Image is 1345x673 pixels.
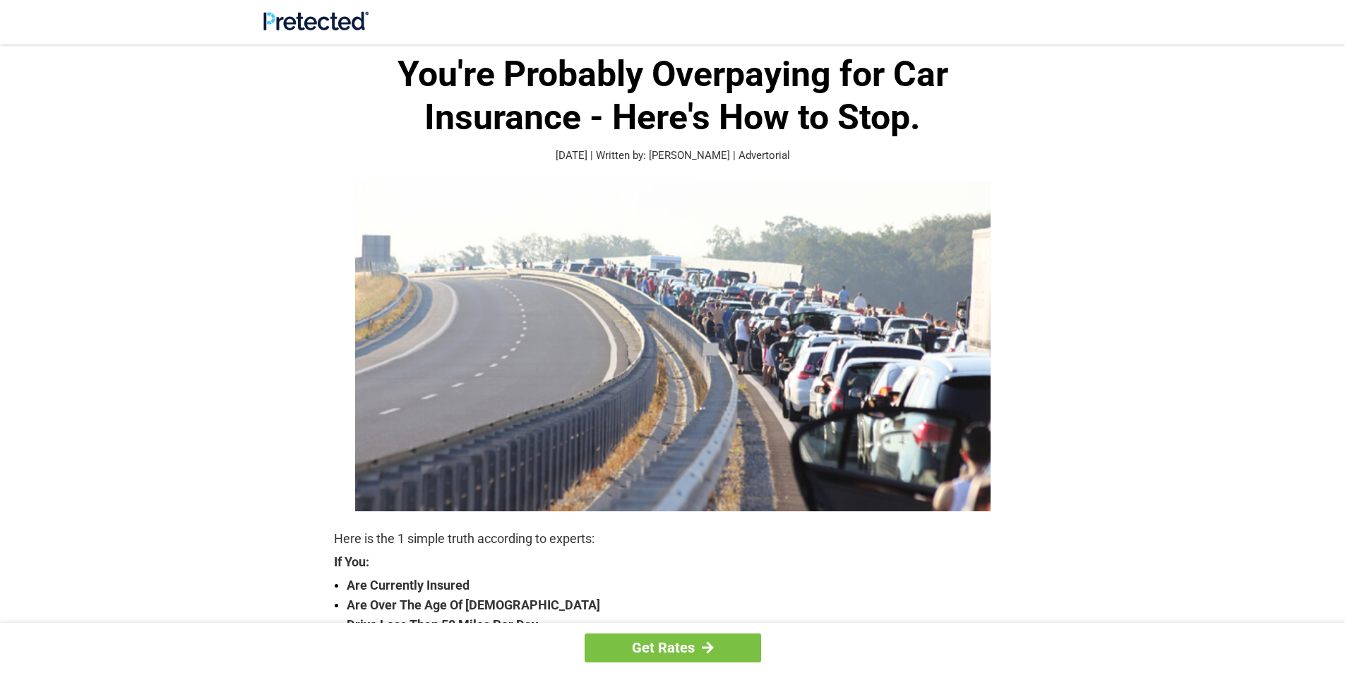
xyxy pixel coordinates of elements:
h1: You're Probably Overpaying for Car Insurance - Here's How to Stop. [334,53,1012,139]
img: Site Logo [263,11,369,30]
strong: Are Currently Insured [347,576,1012,595]
a: Site Logo [263,20,369,33]
p: [DATE] | Written by: [PERSON_NAME] | Advertorial [334,148,1012,164]
strong: Are Over The Age Of [DEMOGRAPHIC_DATA] [347,595,1012,615]
strong: If You: [334,556,1012,568]
strong: Drive Less Than 50 Miles Per Day [347,615,1012,635]
a: Get Rates [585,633,761,662]
p: Here is the 1 simple truth according to experts: [334,529,1012,549]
